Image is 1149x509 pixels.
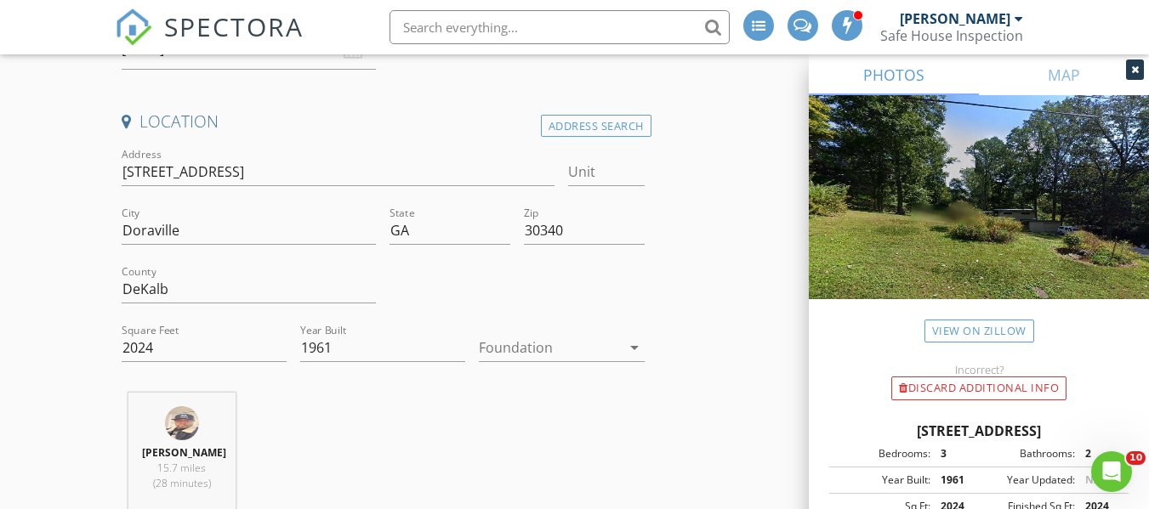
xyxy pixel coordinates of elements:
[165,406,199,440] img: screenshot_20220802204601_photos.jpg
[122,110,644,133] h4: Location
[809,54,979,95] a: PHOTOS
[809,363,1149,376] div: Incorrect?
[891,376,1067,400] div: Discard Additional info
[1126,451,1146,465] span: 10
[924,320,1034,342] a: View on Zillow
[979,446,1075,461] div: Bathrooms:
[1075,446,1123,461] div: 2
[880,27,1023,44] div: Safe House Inspection
[115,23,304,59] a: SPECTORA
[930,472,979,488] div: 1961
[1091,451,1132,492] iframe: Intercom live chat
[979,472,1075,488] div: Year Updated:
[164,8,304,44] span: SPECTORA
[900,10,1010,27] div: [PERSON_NAME]
[541,115,651,138] div: Address Search
[809,95,1149,340] img: streetview
[979,54,1149,95] a: MAP
[834,472,930,488] div: Year Built:
[930,446,979,461] div: 3
[829,421,1129,441] div: [STREET_ADDRESS]
[624,337,645,358] i: arrow_drop_down
[142,445,226,460] strong: [PERSON_NAME]
[1085,472,1105,487] span: N/A
[153,476,211,490] span: (28 minutes)
[157,461,206,475] span: 15.7 miles
[834,446,930,461] div: Bedrooms:
[390,10,730,44] input: Search everything...
[115,8,152,46] img: The Best Home Inspection Software - Spectora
